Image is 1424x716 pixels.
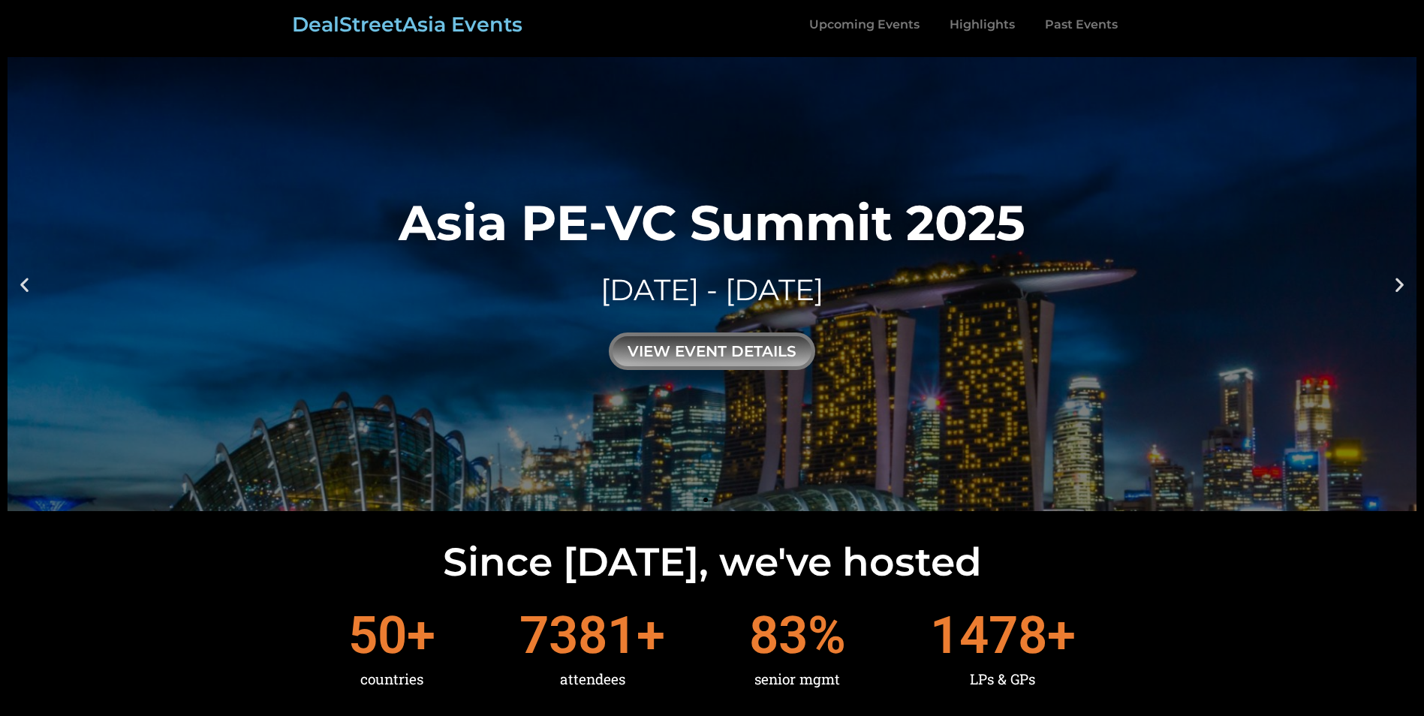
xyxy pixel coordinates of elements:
span: Go to slide 2 [717,498,721,502]
div: senior mgmt [749,661,846,697]
a: Past Events [1030,8,1133,42]
span: 7381 [519,609,637,661]
a: Asia PE-VC Summit 2025[DATE] - [DATE]view event details [8,57,1416,511]
span: 83 [749,609,808,661]
div: Next slide [1390,275,1409,293]
span: + [637,609,665,661]
a: Highlights [935,8,1030,42]
div: LPs & GPs [930,661,1076,697]
div: Asia PE-VC Summit 2025 [399,198,1025,247]
span: 50 [348,609,407,661]
span: + [1047,609,1076,661]
span: % [808,609,846,661]
div: [DATE] - [DATE] [399,269,1025,311]
a: Upcoming Events [794,8,935,42]
span: Go to slide 1 [703,498,708,502]
h2: Since [DATE], we've hosted [8,543,1416,582]
a: DealStreetAsia Events [292,12,522,37]
span: 1478 [930,609,1047,661]
div: Previous slide [15,275,34,293]
div: attendees [519,661,665,697]
div: view event details [609,332,815,370]
div: countries [348,661,435,697]
span: + [407,609,435,661]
